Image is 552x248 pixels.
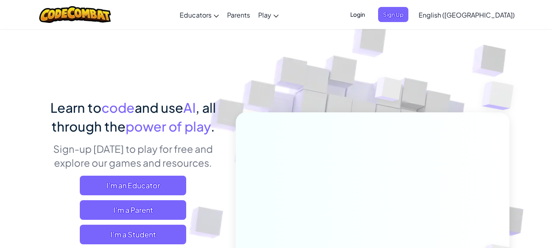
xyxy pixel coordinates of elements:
[183,99,196,116] span: AI
[80,176,186,195] a: I'm an Educator
[43,142,223,170] p: Sign-up [DATE] to play for free and explore our games and resources.
[254,4,283,26] a: Play
[126,118,211,134] span: power of play
[345,7,370,22] button: Login
[223,4,254,26] a: Parents
[415,4,519,26] a: English ([GEOGRAPHIC_DATA])
[378,7,408,22] button: Sign Up
[176,4,223,26] a: Educators
[50,99,101,116] span: Learn to
[39,6,111,23] img: CodeCombat logo
[180,11,212,19] span: Educators
[359,61,418,122] img: Overlap cubes
[80,225,186,244] button: I'm a Student
[135,99,183,116] span: and use
[211,118,215,134] span: .
[419,11,515,19] span: English ([GEOGRAPHIC_DATA])
[258,11,271,19] span: Play
[101,99,135,116] span: code
[466,61,536,130] img: Overlap cubes
[80,200,186,220] a: I'm a Parent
